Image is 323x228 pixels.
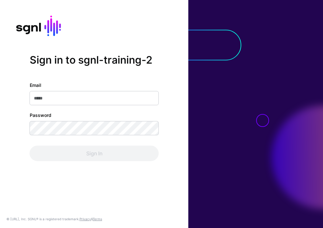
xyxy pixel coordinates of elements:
[93,217,102,221] a: Terms
[30,112,51,119] label: Password
[30,82,41,88] label: Email
[79,217,91,221] a: Privacy
[6,216,102,222] div: © [URL], Inc. SGNL® is a registered trademark. &
[30,54,159,66] h2: Sign in to sgnl-training-2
